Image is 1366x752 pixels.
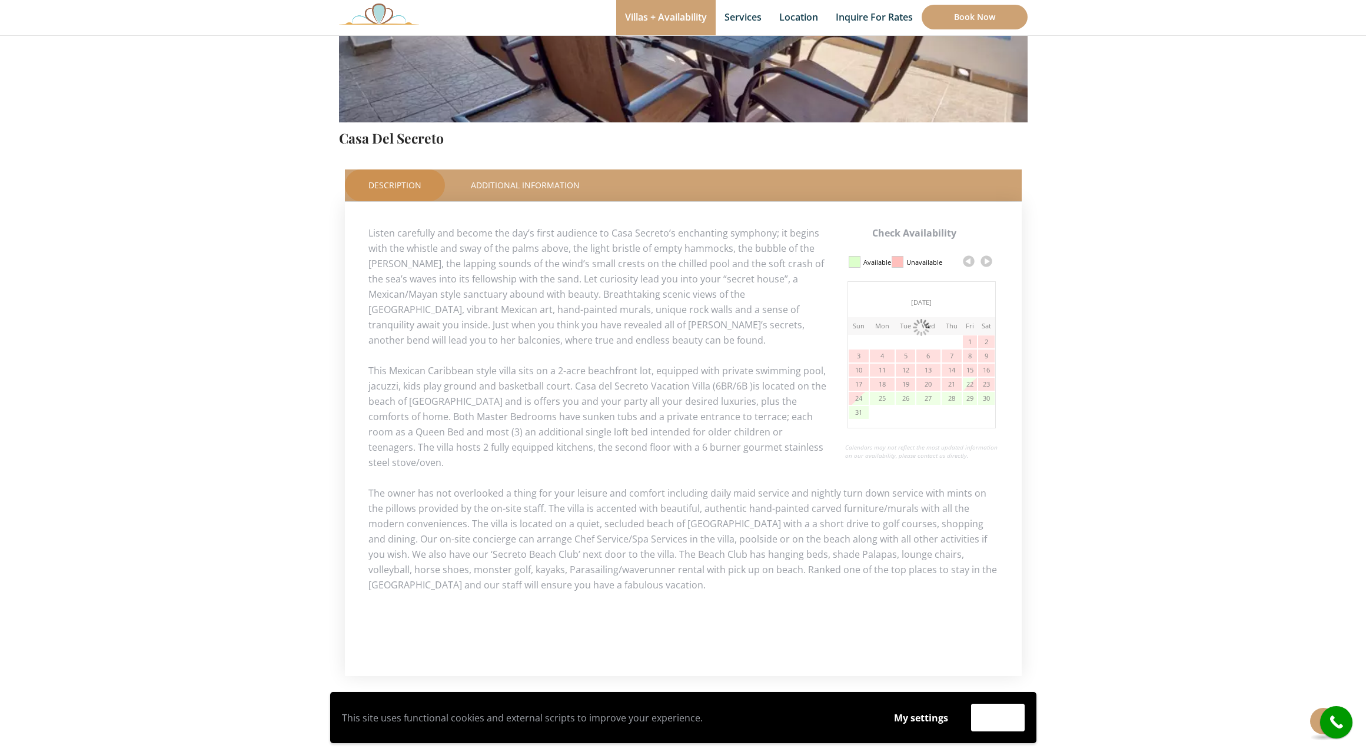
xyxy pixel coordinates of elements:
[339,129,444,147] a: Casa Del Secreto
[863,252,891,272] div: Available
[368,485,998,593] p: The owner has not overlooked a thing for your leisure and comfort including daily maid service an...
[447,169,603,201] a: Additional Information
[368,225,998,348] p: Listen carefully and become the day’s first audience to Casa Secreto’s enchanting symphony; it be...
[342,709,871,727] p: This site uses functional cookies and external scripts to improve your experience.
[339,3,419,25] img: Awesome Logo
[368,363,998,470] p: This Mexican Caribbean style villa sits on a 2-acre beachfront lot, equipped with private swimmin...
[1323,709,1350,736] i: call
[345,169,445,201] a: Description
[906,252,942,272] div: Unavailable
[368,609,553,622] span: More about your private beach front villa:
[883,704,959,731] button: My settings
[922,5,1028,29] a: Book Now
[971,704,1025,731] button: Accept
[1320,706,1352,738] a: call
